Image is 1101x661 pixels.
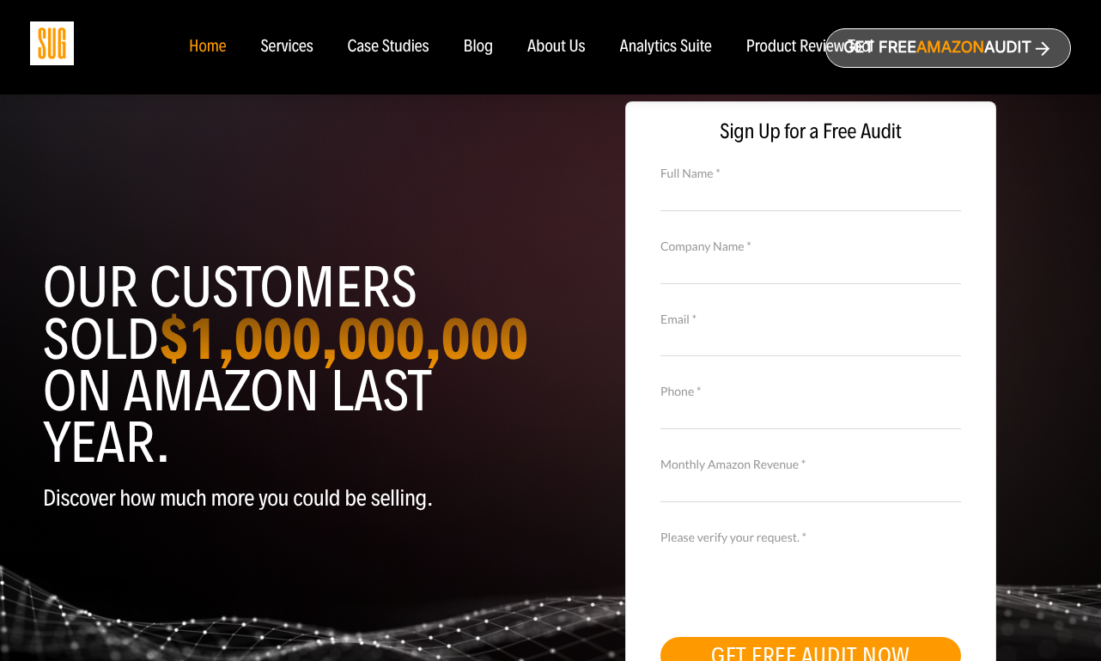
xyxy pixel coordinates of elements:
label: Phone * [660,382,961,401]
label: Company Name * [660,237,961,256]
input: Full Name * [660,180,961,210]
p: Discover how much more you could be selling. [43,486,538,511]
label: Monthly Amazon Revenue * [660,455,961,474]
img: Sug [30,21,74,65]
a: Blog [464,38,494,57]
label: Please verify your request. * [660,528,961,547]
a: About Us [527,38,586,57]
a: Analytics Suite [620,38,712,57]
label: Email * [660,310,961,329]
a: Case Studies [348,38,429,57]
a: Get freeAmazonAudit [825,28,1071,68]
input: Company Name * [660,253,961,283]
input: Contact Number * [660,399,961,429]
input: Monthly Amazon Revenue * [660,472,961,502]
span: Sign Up for a Free Audit [643,119,978,144]
a: Home [189,38,226,57]
strong: $1,000,000,000 [159,304,528,374]
label: Full Name * [660,164,961,183]
span: Amazon [916,39,984,57]
iframe: reCAPTCHA [660,544,922,611]
input: Email * [660,326,961,356]
a: Product Review Tool [746,38,873,57]
a: Services [260,38,313,57]
h1: Our customers sold on Amazon last year. [43,262,538,469]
